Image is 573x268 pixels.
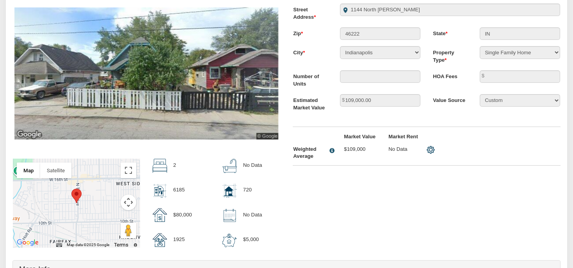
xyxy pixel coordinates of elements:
[67,243,109,247] span: Map data ©2025 Google
[243,233,259,247] p: $5,000
[427,27,473,38] label: State
[427,46,473,64] label: Property Type
[121,223,136,238] button: Drag Pegman onto the map to open Street View
[222,159,237,173] img: bath.svg
[293,146,326,161] div: Weighted Average
[153,159,167,173] img: beds.svg
[287,94,333,112] label: Estimated Market Value
[388,146,420,153] p: No Data
[287,46,333,56] label: City
[287,70,333,88] label: Number of Units
[121,163,136,178] button: Toggle fullscreen view
[56,242,62,248] button: Keyboard shortcuts
[344,146,376,153] p: $109,000
[153,208,167,222] img: sold_price.svg
[382,133,427,141] label: Market Rent
[153,233,167,247] img: year_built.svg
[287,4,333,21] label: Street Address
[17,163,40,178] button: Show street map
[287,27,333,38] label: Zip
[121,195,136,210] button: Map camera controls
[243,159,262,172] p: No Data
[222,208,237,223] img: sold_date.svg
[15,238,41,248] img: Google
[427,94,473,104] label: Value Source
[427,146,435,154] img: settings.png
[427,70,473,80] label: HOA Fees
[114,242,128,248] a: Terms (opens in new tab)
[173,208,192,222] p: $80,000
[173,233,185,247] p: 1925
[15,238,41,248] a: Open this area in Google Maps (opens a new window)
[173,184,185,197] p: 6185
[133,242,138,248] a: Report errors in the road map or imagery to Google
[338,133,382,141] label: Market Value
[243,208,262,222] p: No Data
[173,159,176,172] p: 2
[40,163,71,178] button: Show satellite imagery
[71,189,82,203] div: Marker
[14,7,278,139] img: 576834
[153,184,167,198] img: lot_size.svg
[222,184,237,198] img: home_size.svg
[222,233,237,248] img: down_payment.svg
[243,184,252,197] p: 720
